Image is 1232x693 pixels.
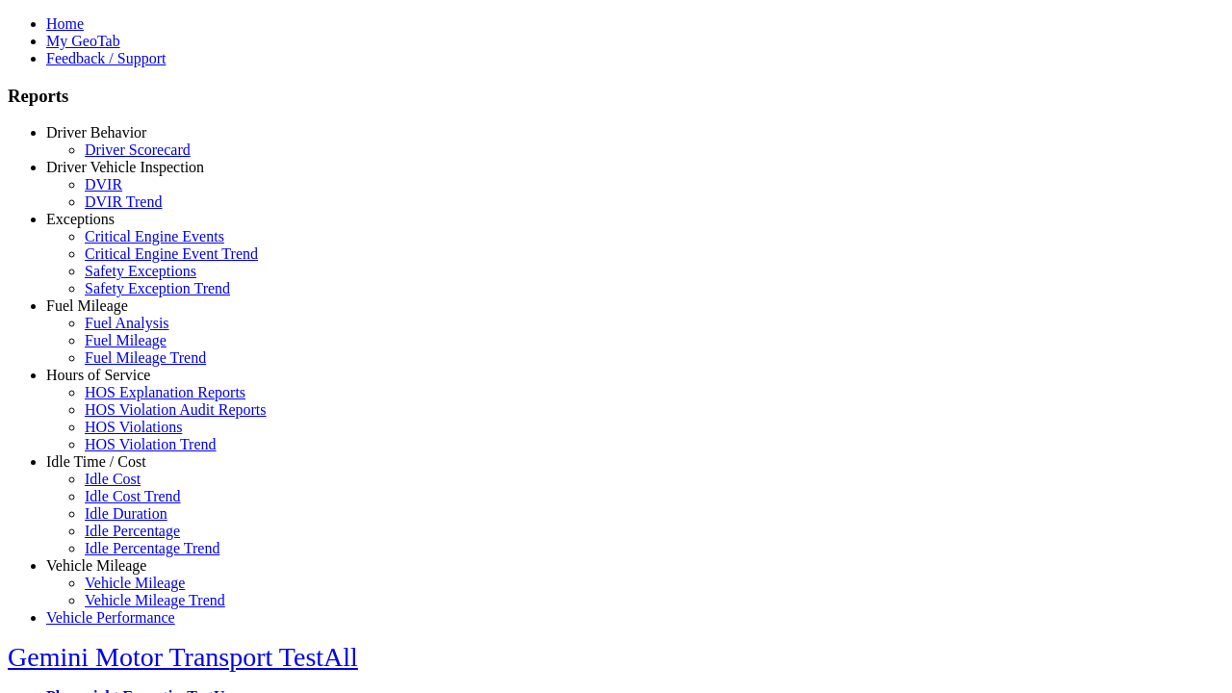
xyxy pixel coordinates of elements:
[85,141,191,158] a: Driver Scorecard
[85,488,181,504] a: Idle Cost Trend
[46,367,150,383] a: Hours of Service
[46,159,204,175] a: Driver Vehicle Inspection
[85,228,224,244] a: Critical Engine Events
[85,419,182,435] a: HOS Violations
[85,280,230,296] a: Safety Exception Trend
[46,609,175,626] a: Vehicle Performance
[8,86,1224,107] h3: Reports
[85,176,122,192] a: DVIR
[85,575,185,591] a: Vehicle Mileage
[85,401,267,418] a: HOS Violation Audit Reports
[85,193,162,210] a: DVIR Trend
[46,15,84,32] a: Home
[46,33,120,49] a: My GeoTab
[46,211,115,227] a: Exceptions
[85,384,245,400] a: HOS Explanation Reports
[85,505,167,522] a: Idle Duration
[46,557,146,574] a: Vehicle Mileage
[85,315,169,331] a: Fuel Analysis
[46,453,146,470] a: Idle Time / Cost
[85,349,206,366] a: Fuel Mileage Trend
[46,124,146,141] a: Driver Behavior
[85,245,258,262] a: Critical Engine Event Trend
[85,436,217,452] a: HOS Violation Trend
[85,523,180,539] a: Idle Percentage
[46,297,128,314] a: Fuel Mileage
[46,50,166,66] a: Feedback / Support
[85,471,141,487] a: Idle Cost
[85,540,219,556] a: Idle Percentage Trend
[8,642,358,672] a: Gemini Motor Transport TestAll
[85,592,225,608] a: Vehicle Mileage Trend
[85,332,167,348] a: Fuel Mileage
[85,263,196,279] a: Safety Exceptions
